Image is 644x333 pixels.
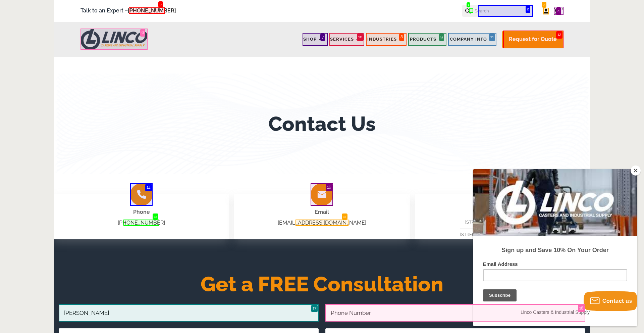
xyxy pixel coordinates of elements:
span: Email [315,209,329,215]
h1: Contact Us [268,112,376,136]
a: Request for Quote [502,31,563,48]
strong: Sign up and Save 10% On Your Order [29,78,136,85]
a: [PHONE_NUMBER] [128,7,176,14]
a: [EMAIL_ADDRESS][DOMAIN_NAME] [278,220,366,226]
input: Subscribe [10,121,44,133]
a: Log in [543,8,549,14]
img: LINCO CASTERS & INDUSTRIAL SUPPLY [80,29,148,50]
a: Products [407,33,445,46]
a: [PHONE_NUMBER] [118,220,165,226]
h2: Get a FREE Consultation [54,276,590,292]
button: Contact us [584,291,637,311]
span: [STREET_ADDRESS][PERSON_NAME] [465,220,540,225]
img: group-2008.png [311,183,333,206]
span: 0 [560,6,563,11]
a: Shop [300,33,325,46]
span: Talk to an Expert – [80,6,176,15]
input: Search [474,5,533,17]
button: Close [631,165,641,176]
a: Industries [364,33,405,46]
a: 0 [554,7,563,15]
button: Subscribe [7,10,41,22]
a: Company Info [446,33,495,46]
label: Email Address [10,92,154,100]
span: Contact us [602,298,632,304]
span: Phone [133,209,150,215]
img: group-2009.png [130,183,153,206]
span: [STREET_ADDRESS] [GEOGRAPHIC_DATA] [460,232,545,237]
a: Services [327,33,362,46]
span: Linco Casters & Industrial Supply [48,141,117,146]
